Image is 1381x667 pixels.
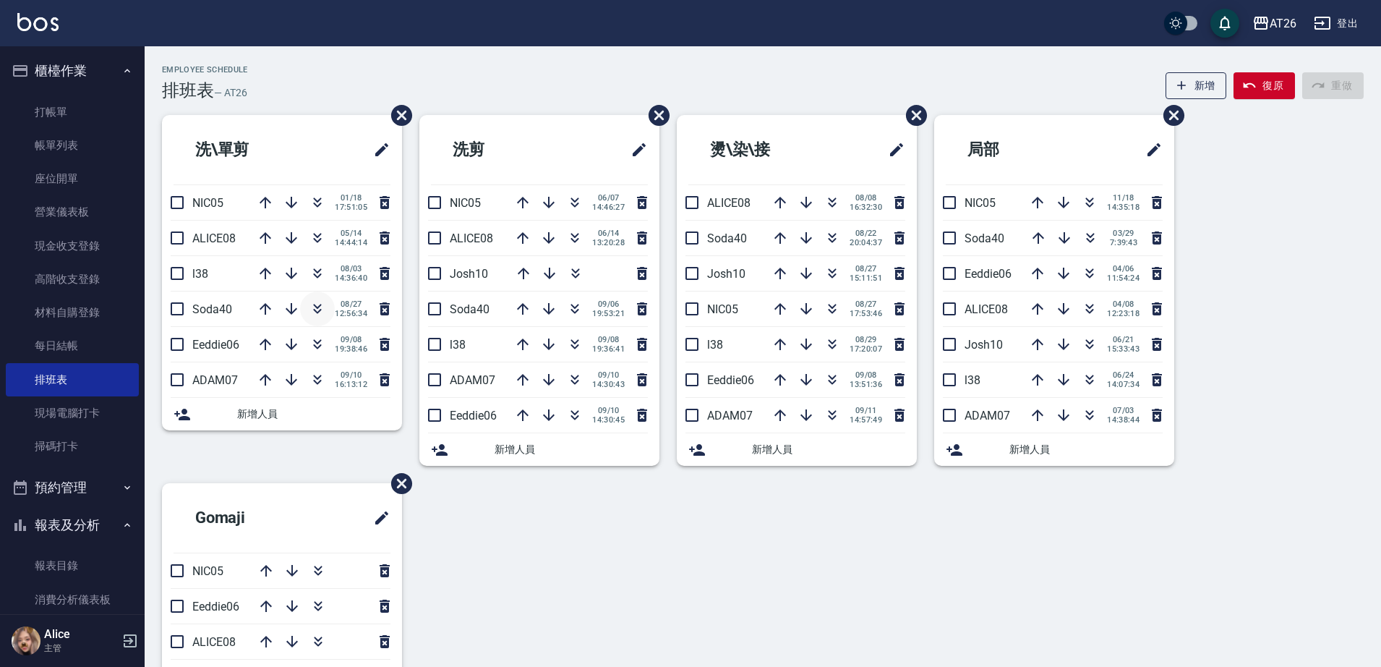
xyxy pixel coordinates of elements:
span: 新增人員 [1009,442,1163,457]
span: 16:13:12 [335,380,367,389]
span: 15:11:51 [850,273,882,283]
span: 04/08 [1107,299,1140,309]
a: 報表目錄 [6,549,139,582]
span: 14:30:45 [592,415,625,425]
span: Soda40 [450,302,489,316]
span: 04/06 [1107,264,1140,273]
span: 14:36:40 [335,273,367,283]
span: 14:07:34 [1107,380,1140,389]
h2: 燙\染\接 [688,124,835,176]
div: AT26 [1270,14,1296,33]
span: 20:04:37 [850,238,882,247]
span: 新增人員 [237,407,390,422]
span: 08/27 [850,264,882,273]
a: 帳單列表 [6,129,139,162]
h6: — AT26 [214,85,247,101]
span: 09/06 [592,299,625,309]
span: ALICE08 [450,231,493,245]
span: Eeddie06 [707,373,754,387]
span: 09/11 [850,406,882,415]
span: Soda40 [192,302,232,316]
button: AT26 [1247,9,1302,38]
a: 座位開單 [6,162,139,195]
a: 消費分析儀表板 [6,583,139,616]
div: 新增人員 [162,398,402,430]
button: 登出 [1308,10,1364,37]
h2: Employee Schedule [162,65,248,75]
button: 預約管理 [6,469,139,506]
h3: 排班表 [162,80,214,101]
h2: 洗\單剪 [174,124,317,176]
span: ADAM07 [965,409,1010,422]
button: 新增 [1166,72,1227,99]
span: 修改班表的標題 [622,132,648,167]
span: 08/27 [850,299,882,309]
span: 13:51:36 [850,380,882,389]
button: 櫃檯作業 [6,52,139,90]
span: 14:35:18 [1107,203,1140,212]
button: 報表及分析 [6,506,139,544]
span: 16:32:30 [850,203,882,212]
span: NIC05 [450,196,481,210]
span: 06/21 [1107,335,1140,344]
span: 12:56:34 [335,309,367,318]
span: 05/14 [335,229,367,238]
span: 修改班表的標題 [879,132,905,167]
span: 08/22 [850,229,882,238]
a: 每日結帳 [6,329,139,362]
span: 07/03 [1107,406,1140,415]
span: 15:33:43 [1107,344,1140,354]
span: 06/14 [592,229,625,238]
div: 新增人員 [419,433,659,466]
span: l38 [965,373,980,387]
span: ALICE08 [707,196,751,210]
span: l38 [450,338,466,352]
span: 08/03 [335,264,367,273]
img: Logo [17,13,59,31]
h5: Alice [44,627,118,642]
span: 修改班表的標題 [1137,132,1163,167]
span: 09/08 [592,335,625,344]
span: 11:54:24 [1107,273,1140,283]
span: NIC05 [192,564,223,578]
a: 打帳單 [6,95,139,129]
span: Eeddie06 [965,267,1012,281]
span: 7:39:43 [1108,238,1140,247]
span: ALICE08 [192,635,236,649]
span: 修改班表的標題 [364,501,390,535]
span: 01/18 [335,193,367,203]
span: 14:57:49 [850,415,882,425]
span: 08/27 [335,299,367,309]
span: 06/24 [1107,370,1140,380]
button: save [1210,9,1239,38]
span: 09/10 [592,406,625,415]
a: 營業儀表板 [6,195,139,229]
span: 14:30:43 [592,380,625,389]
span: 11/18 [1107,193,1140,203]
span: 03/29 [1108,229,1140,238]
span: 08/29 [850,335,882,344]
span: 14:38:44 [1107,415,1140,425]
a: 掃碼打卡 [6,430,139,463]
span: 新增人員 [752,442,905,457]
span: ADAM07 [192,373,238,387]
span: 刪除班表 [380,462,414,505]
span: 14:44:14 [335,238,367,247]
a: 排班表 [6,363,139,396]
span: NIC05 [192,196,223,210]
span: l38 [707,338,723,352]
span: 新增人員 [495,442,648,457]
span: ALICE08 [965,302,1008,316]
span: Josh10 [707,267,745,281]
span: Eeddie06 [450,409,497,422]
span: Soda40 [707,231,747,245]
span: 19:36:41 [592,344,625,354]
span: 09/08 [850,370,882,380]
span: 09/10 [335,370,367,380]
span: 刪除班表 [638,94,672,137]
div: 新增人員 [677,433,917,466]
span: 19:38:46 [335,344,367,354]
span: 19:53:21 [592,309,625,318]
span: ALICE08 [192,231,236,245]
span: 09/10 [592,370,625,380]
